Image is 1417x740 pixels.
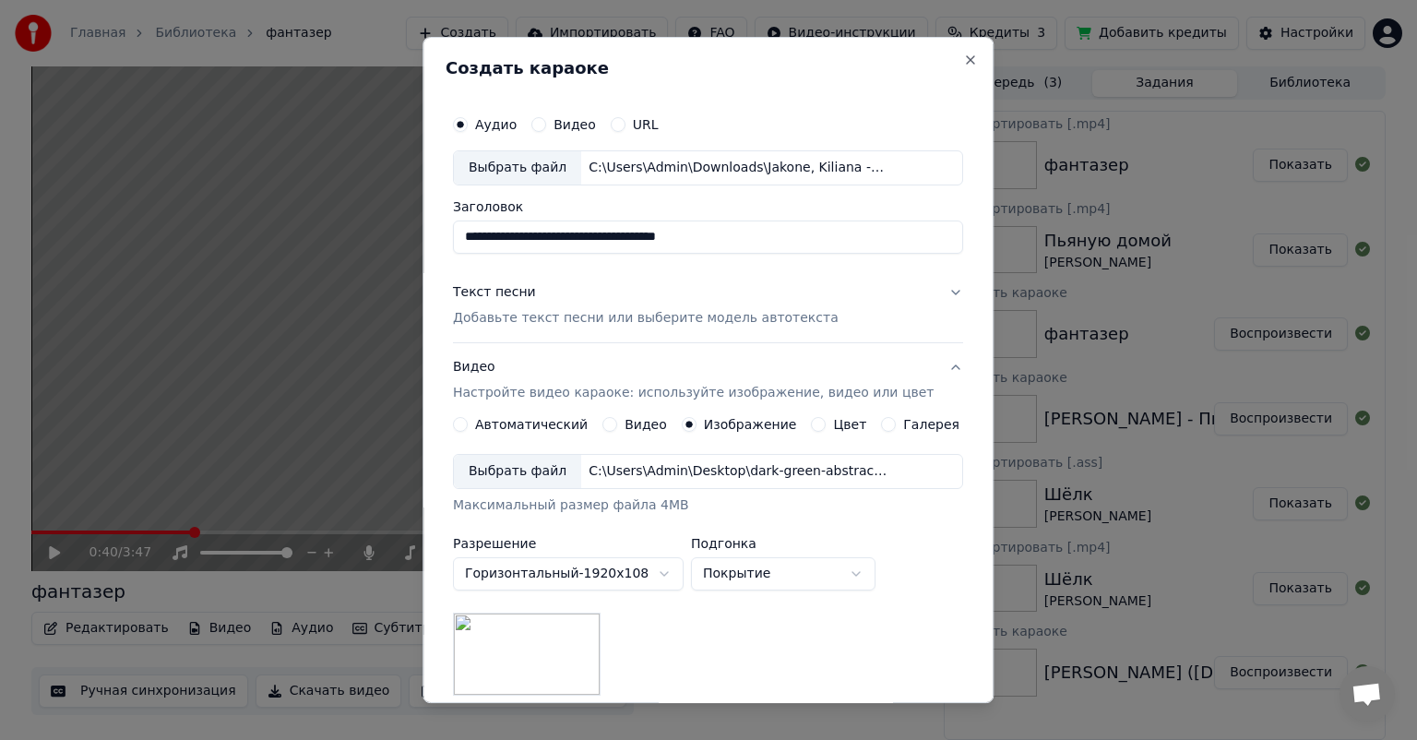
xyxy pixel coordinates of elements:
[581,462,895,481] div: C:\Users\Admin\Desktop\dark-green-abstract-background-wallpaper-design-vector-image-with-curve-li...
[453,200,963,213] label: Заголовок
[691,537,875,550] label: Подгонка
[904,418,960,431] label: Галерея
[446,60,970,77] h2: Создать караоке
[453,358,934,402] div: Видео
[453,269,963,342] button: Текст песниДобавьте текст песни или выберите модель автотекста
[554,118,596,131] label: Видео
[453,496,963,515] div: Максимальный размер файла 4MB
[453,283,536,302] div: Текст песни
[453,537,684,550] label: Разрешение
[453,384,934,402] p: Настройте видео караоке: используйте изображение, видео или цвет
[834,418,867,431] label: Цвет
[475,418,588,431] label: Автоматический
[581,159,895,177] div: C:\Users\Admin\Downloads\Jakone, Kiliana - Асфальт (Полная Версия).mp3
[704,418,797,431] label: Изображение
[453,309,839,328] p: Добавьте текст песни или выберите модель автотекста
[454,151,581,185] div: Выбрать файл
[633,118,659,131] label: URL
[453,343,963,417] button: ВидеоНастройте видео караоке: используйте изображение, видео или цвет
[454,455,581,488] div: Выбрать файл
[625,418,667,431] label: Видео
[475,118,517,131] label: Аудио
